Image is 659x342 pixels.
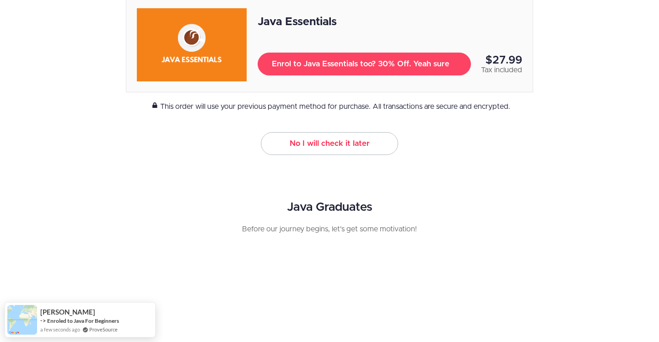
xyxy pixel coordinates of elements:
[7,305,37,335] img: provesource social proof notification image
[160,102,510,112] span: This order will use your previous payment method for purchase. All transactions are secure and en...
[89,326,118,333] a: ProveSource
[481,56,522,65] div: $27.99
[117,223,542,235] p: Before our journey begins, let's get some motivation!
[481,65,522,75] div: Tax included
[261,132,398,155] a: No I will check it later
[40,317,46,324] span: ->
[47,317,119,325] a: Enroled to Java For Beginners
[258,14,522,30] div: Java Essentials
[40,308,95,316] span: [PERSON_NAME]
[258,53,471,75] button: Enrol to Java Essentials too? 30% Off. Yeah sure
[117,201,542,214] h2: Java Graduates
[272,59,457,69] span: Enrol to Java Essentials too? 30% Off. Yeah sure
[40,326,80,333] span: a few seconds ago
